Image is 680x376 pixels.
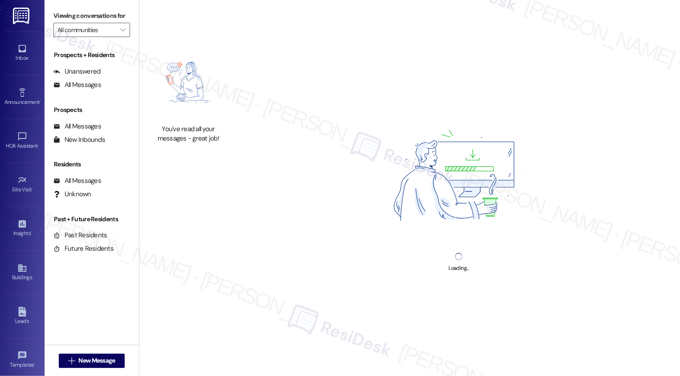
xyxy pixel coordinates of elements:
[53,80,101,90] div: All Messages
[448,264,468,273] div: Loading...
[53,9,130,23] label: Viewing conversations for
[31,229,32,235] span: •
[34,360,36,367] span: •
[4,129,40,153] a: HOA Assistant
[59,354,125,368] button: New Message
[53,244,114,253] div: Future Residents
[45,50,139,60] div: Prospects + Residents
[40,98,41,104] span: •
[53,67,101,76] div: Unanswered
[4,41,40,65] a: Inbox
[45,105,139,115] div: Prospects
[13,8,31,24] img: ResiDesk Logo
[57,23,116,37] input: All communities
[4,348,40,372] a: Templates •
[120,26,125,33] i: 
[78,356,115,365] span: New Message
[32,185,33,191] span: •
[4,216,40,240] a: Insights •
[149,124,228,144] div: You've read all your messages - great job!
[4,260,40,285] a: Buildings
[4,304,40,328] a: Leads
[53,122,101,131] div: All Messages
[149,45,228,120] img: empty-state
[53,135,105,145] div: New Inbounds
[53,190,91,199] div: Unknown
[4,173,40,197] a: Site Visit •
[53,231,107,240] div: Past Residents
[53,176,101,186] div: All Messages
[68,357,75,364] i: 
[45,160,139,169] div: Residents
[45,215,139,224] div: Past + Future Residents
